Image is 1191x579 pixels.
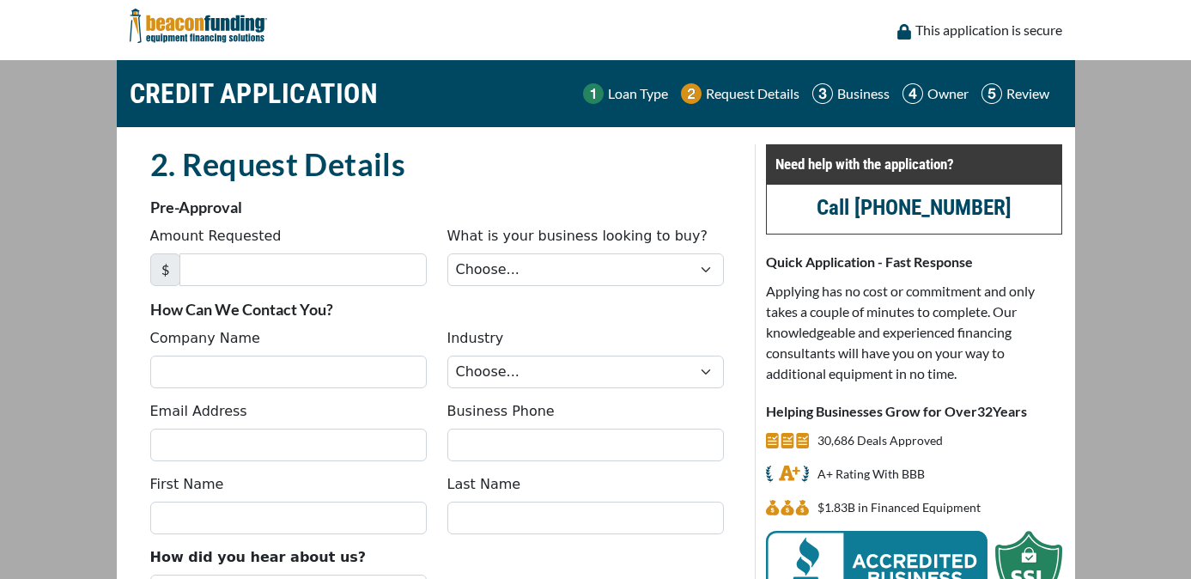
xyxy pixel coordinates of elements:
img: lock icon to convery security [897,24,911,40]
span: $ [150,253,180,286]
img: Step 1 [583,83,604,104]
span: 32 [977,403,993,419]
img: Step 3 [812,83,833,104]
p: Helping Businesses Grow for Over Years [766,401,1062,422]
a: Call [PHONE_NUMBER] [817,195,1012,220]
h1: CREDIT APPLICATION [130,69,379,119]
p: Review [1006,83,1049,104]
label: Last Name [447,474,521,495]
img: Step 2 [681,83,702,104]
h2: 2. Request Details [150,144,724,184]
p: Owner [927,83,969,104]
p: Pre-Approval [150,197,724,217]
label: How did you hear about us? [150,547,367,568]
p: Business [837,83,890,104]
p: 30,686 Deals Approved [817,430,943,451]
label: What is your business looking to buy? [447,226,708,247]
p: Request Details [706,83,799,104]
p: Quick Application - Fast Response [766,252,1062,272]
label: Email Address [150,401,247,422]
label: First Name [150,474,224,495]
p: Loan Type [608,83,668,104]
label: Company Name [150,328,260,349]
p: This application is secure [915,20,1062,40]
p: A+ Rating With BBB [817,464,925,485]
p: $1,833,999,710 in Financed Equipment [817,497,981,518]
label: Amount Requested [150,226,282,247]
p: Need help with the application? [775,154,1053,174]
img: Step 4 [902,83,923,104]
label: Industry [447,328,504,349]
p: How Can We Contact You? [150,299,724,320]
p: Applying has no cost or commitment and only takes a couple of minutes to complete. Our knowledgea... [766,281,1062,384]
label: Business Phone [447,401,555,422]
img: Step 5 [981,83,1002,104]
